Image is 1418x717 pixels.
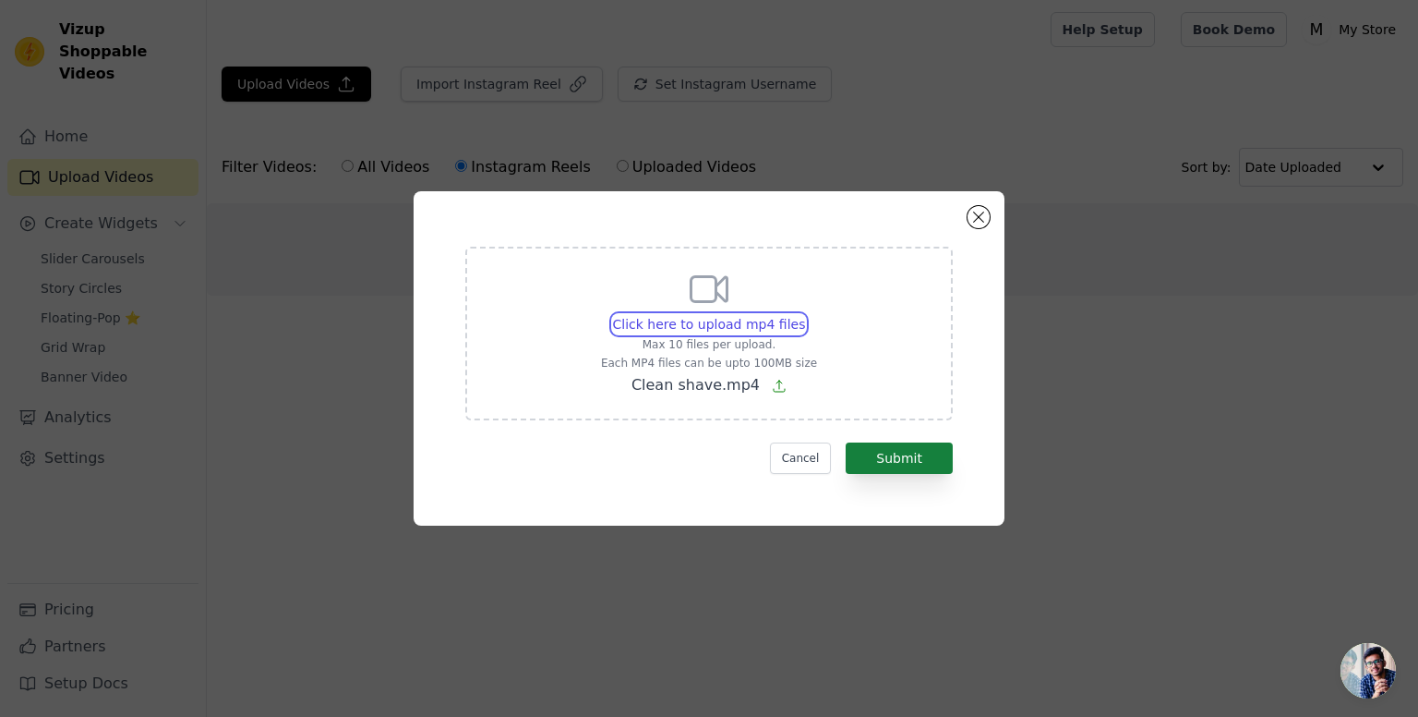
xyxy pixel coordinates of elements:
[631,376,760,394] span: Clean shave.mp4
[601,337,817,352] p: Max 10 files per upload.
[846,443,953,474] button: Submit
[967,206,990,228] button: Close modal
[1340,643,1396,699] div: Open chat
[770,443,832,474] button: Cancel
[613,317,806,332] span: Click here to upload mp4 files
[601,356,817,371] p: Each MP4 files can be upto 100MB size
